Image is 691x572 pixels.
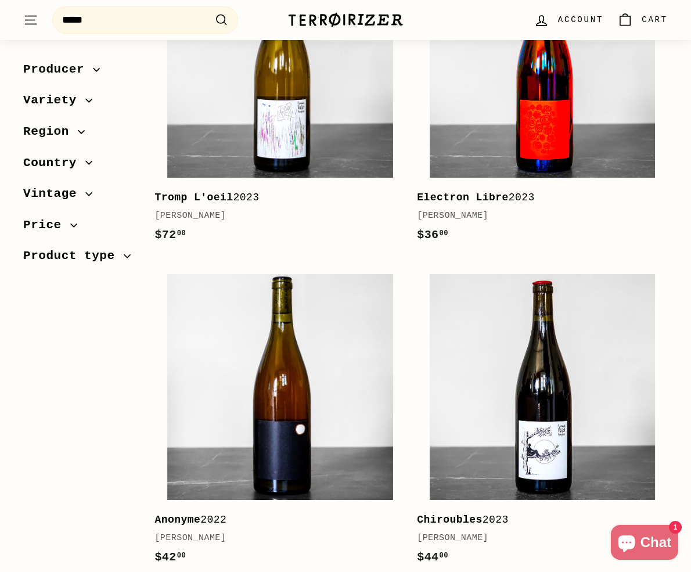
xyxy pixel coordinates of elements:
[417,189,656,206] div: 2023
[417,531,656,545] div: [PERSON_NAME]
[177,552,186,560] sup: 00
[154,192,233,203] b: Tromp L'oeil
[440,229,448,238] sup: 00
[23,122,78,142] span: Region
[610,3,675,37] a: Cart
[154,512,394,528] div: 2022
[154,514,200,526] b: Anonyme
[23,247,124,267] span: Product type
[23,215,70,235] span: Price
[558,13,603,26] span: Account
[177,229,186,238] sup: 00
[23,57,136,88] button: Producer
[417,209,656,223] div: [PERSON_NAME]
[417,228,448,242] span: $36
[417,551,448,564] span: $44
[440,552,448,560] sup: 00
[417,514,483,526] b: Chiroubles
[642,13,668,26] span: Cart
[23,244,136,275] button: Product type
[23,153,85,173] span: Country
[23,119,136,150] button: Region
[527,3,610,37] a: Account
[154,189,394,206] div: 2023
[417,512,656,528] div: 2023
[154,209,394,223] div: [PERSON_NAME]
[23,181,136,213] button: Vintage
[417,192,509,203] b: Electron Libre
[23,213,136,244] button: Price
[23,184,85,204] span: Vintage
[23,150,136,182] button: Country
[23,60,93,80] span: Producer
[607,525,682,563] inbox-online-store-chat: Shopify online store chat
[23,91,85,111] span: Variety
[154,551,186,564] span: $42
[154,228,186,242] span: $72
[154,531,394,545] div: [PERSON_NAME]
[23,88,136,120] button: Variety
